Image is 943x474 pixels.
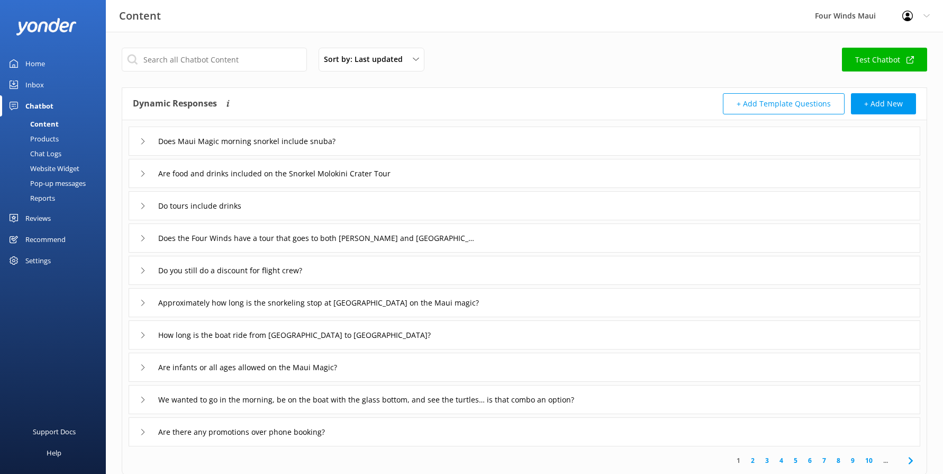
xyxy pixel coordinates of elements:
a: 8 [831,455,846,466]
button: + Add New [851,93,916,114]
span: Sort by: Last updated [324,53,409,65]
div: Content [6,117,59,131]
a: 5 [788,455,803,466]
img: yonder-white-logo.png [16,18,77,35]
a: Products [6,131,106,146]
div: Settings [25,250,51,271]
div: Website Widget [6,161,79,176]
div: Reviews [25,208,51,229]
div: Chat Logs [6,146,61,161]
a: 7 [817,455,831,466]
a: 1 [731,455,746,466]
div: Products [6,131,59,146]
div: Help [47,442,61,463]
a: Pop-up messages [6,176,106,191]
a: 9 [846,455,860,466]
a: 10 [860,455,878,466]
h3: Content [119,7,161,24]
a: Test Chatbot [842,48,927,71]
div: Pop-up messages [6,176,86,191]
input: Search all Chatbot Content [122,48,307,71]
a: Content [6,117,106,131]
div: Reports [6,191,55,205]
div: Inbox [25,74,44,95]
a: Chat Logs [6,146,106,161]
a: 6 [803,455,817,466]
div: Chatbot [25,95,53,117]
a: 2 [746,455,760,466]
a: Reports [6,191,106,205]
div: Recommend [25,229,66,250]
div: Support Docs [33,421,76,442]
h4: Dynamic Responses [133,93,217,114]
a: 3 [760,455,774,466]
button: + Add Template Questions [723,93,845,114]
a: Website Widget [6,161,106,176]
span: ... [878,455,893,466]
a: 4 [774,455,788,466]
div: Home [25,53,45,74]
